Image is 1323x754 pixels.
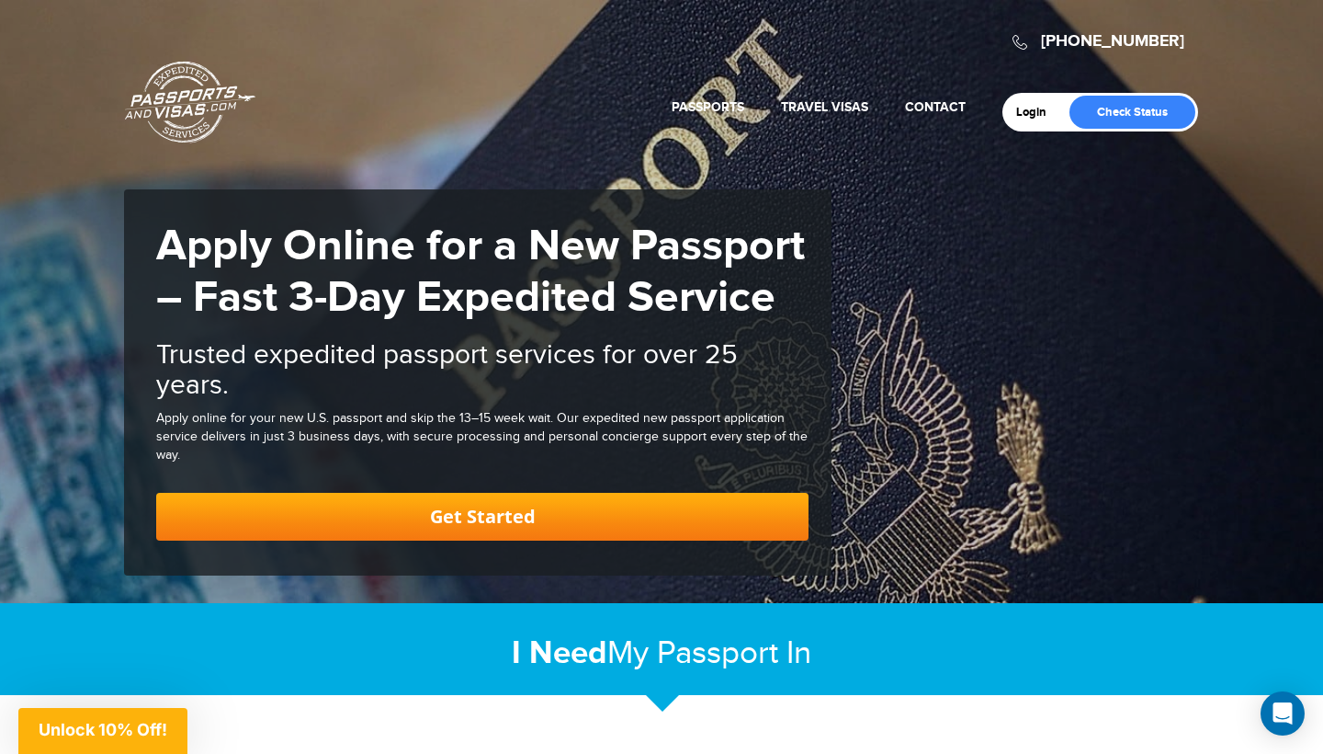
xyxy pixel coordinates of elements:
[18,708,187,754] div: Unlock 10% Off!
[672,99,744,115] a: Passports
[1261,691,1305,736] div: Open Intercom Messenger
[512,634,607,673] strong: I Need
[124,634,1199,673] h2: My
[905,99,966,115] a: Contact
[125,61,255,143] a: Passports & [DOMAIN_NAME]
[156,493,808,541] a: Get Started
[156,410,808,465] div: Apply online for your new U.S. passport and skip the 13–15 week wait. Our expedited new passport ...
[1041,31,1184,51] a: [PHONE_NUMBER]
[1016,105,1059,120] a: Login
[39,720,167,739] span: Unlock 10% Off!
[781,99,868,115] a: Travel Visas
[156,220,805,325] strong: Apply Online for a New Passport – Fast 3-Day Expedited Service
[657,634,811,672] span: Passport In
[1069,96,1195,129] a: Check Status
[156,340,808,401] h2: Trusted expedited passport services for over 25 years.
